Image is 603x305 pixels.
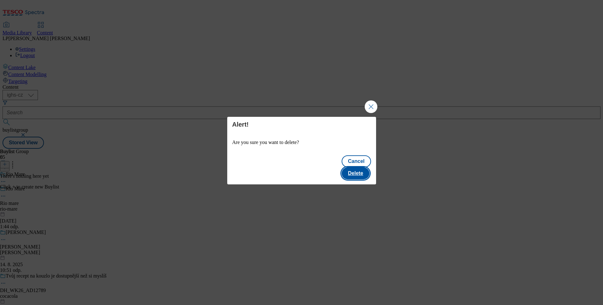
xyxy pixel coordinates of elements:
button: Cancel [342,155,371,167]
button: Close Modal [365,100,377,113]
p: Are you sure you want to delete? [232,140,371,145]
button: Delete [342,167,369,179]
div: Modal [227,117,376,184]
h4: Alert! [232,121,371,128]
